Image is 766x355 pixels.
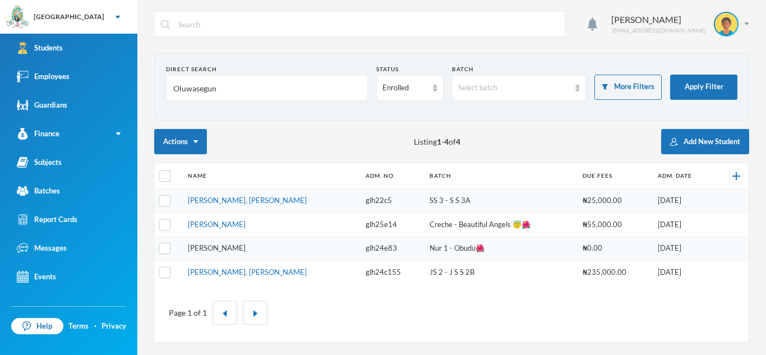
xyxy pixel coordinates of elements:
[360,260,423,284] td: glh24c155
[611,26,705,35] div: [EMAIL_ADDRESS][DOMAIN_NAME]
[94,321,96,332] div: ·
[652,189,714,213] td: [DATE]
[444,137,449,146] b: 4
[17,71,70,82] div: Employees
[34,12,104,22] div: [GEOGRAPHIC_DATA]
[382,82,427,94] div: Enrolled
[652,163,714,189] th: Adm. Date
[188,220,246,229] a: [PERSON_NAME]
[17,214,77,225] div: Report Cards
[360,189,423,213] td: glh22c5
[17,156,62,168] div: Subjects
[715,13,737,35] img: STUDENT
[577,213,652,237] td: ₦55,000.00
[17,271,56,283] div: Events
[732,172,740,180] img: +
[424,260,577,284] td: JS 2 - J S S 2B
[6,6,29,29] img: logo
[594,75,662,100] button: More Filters
[652,237,714,261] td: [DATE]
[424,189,577,213] td: SS 3 - S S 3A
[452,65,587,73] div: Batch
[360,237,423,261] td: glh24e83
[160,20,170,30] img: search
[172,76,362,101] input: Name, Admin No, Phone number, Email Address
[17,128,59,140] div: Finance
[17,242,67,254] div: Messages
[376,65,444,73] div: Status
[437,137,441,146] b: 1
[661,129,749,154] button: Add New Student
[101,321,126,332] a: Privacy
[360,163,423,189] th: Adm. No.
[652,260,714,284] td: [DATE]
[17,185,60,197] div: Batches
[182,163,360,189] th: Name
[360,213,423,237] td: glh25e14
[577,163,652,189] th: Due Fees
[188,268,307,276] a: [PERSON_NAME], [PERSON_NAME]
[424,237,577,261] td: Nur 1 - Obudu🌺
[577,237,652,261] td: ₦0.00
[652,213,714,237] td: [DATE]
[68,321,89,332] a: Terms
[154,129,207,154] button: Actions
[11,318,63,335] a: Help
[414,136,460,147] span: Listing - of
[611,13,705,26] div: [PERSON_NAME]
[188,196,307,205] a: [PERSON_NAME], [PERSON_NAME]
[166,65,368,73] div: Direct Search
[424,163,577,189] th: Batch
[17,42,63,54] div: Students
[188,243,246,252] a: [PERSON_NAME]
[456,137,460,146] b: 4
[177,12,559,37] input: Search
[577,189,652,213] td: ₦25,000.00
[458,82,570,94] div: Select batch
[424,213,577,237] td: Creche - Beautiful Angels 😇🌺
[17,99,67,111] div: Guardians
[169,307,207,319] div: Page 1 of 1
[670,75,737,100] button: Apply Filter
[577,260,652,284] td: ₦235,000.00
